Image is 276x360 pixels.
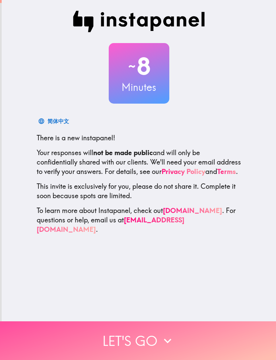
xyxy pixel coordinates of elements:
[37,114,72,128] button: 简体中文
[37,206,241,234] p: To learn more about Instapanel, check out . For questions or help, email us at .
[37,216,184,233] a: [EMAIL_ADDRESS][DOMAIN_NAME]
[163,206,222,215] a: [DOMAIN_NAME]
[162,167,205,176] a: Privacy Policy
[37,148,241,176] p: Your responses will and will only be confidentially shared with our clients. We'll need your emai...
[37,134,115,142] span: There is a new instapanel!
[127,56,137,76] span: ~
[93,148,153,157] b: not be made public
[73,11,205,32] img: Instapanel
[109,80,169,94] h3: Minutes
[47,116,69,126] div: 简体中文
[37,182,241,201] p: This invite is exclusively for you, please do not share it. Complete it soon because spots are li...
[109,52,169,80] h2: 8
[217,167,236,176] a: Terms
